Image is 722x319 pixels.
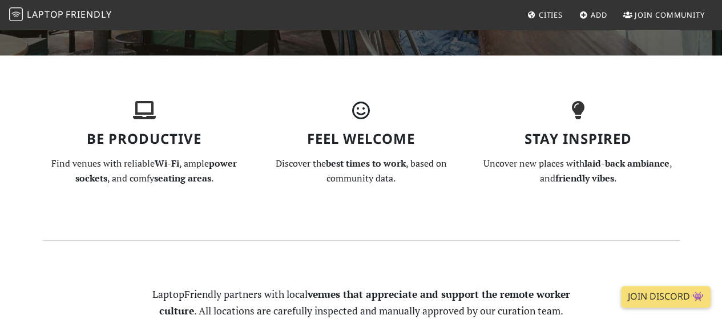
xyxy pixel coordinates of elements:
p: LaptopFriendly partners with local . All locations are carefully inspected and manually approved ... [151,286,571,318]
a: Add [575,5,612,25]
span: Friendly [66,8,111,21]
strong: laid-back ambiance [584,157,669,169]
span: Join Community [635,10,705,20]
strong: best times to work [326,157,406,169]
h3: Feel Welcome [260,131,463,147]
strong: venues that appreciate and support the remote worker culture [159,288,570,317]
span: Cities [539,10,563,20]
p: Uncover new places with , and . [477,156,680,185]
strong: seating areas [154,172,211,184]
a: Join Community [619,5,709,25]
h3: Stay Inspired [477,131,680,147]
strong: friendly vibes [555,172,614,184]
span: Laptop [27,8,64,21]
a: LaptopFriendly LaptopFriendly [9,5,112,25]
a: Cities [523,5,567,25]
strong: Wi-Fi [155,157,179,169]
p: Discover the , based on community data. [260,156,463,185]
span: Add [591,10,607,20]
img: LaptopFriendly [9,7,23,21]
h3: Be Productive [43,131,246,147]
strong: power sockets [75,157,237,184]
p: Find venues with reliable , ample , and comfy . [43,156,246,185]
